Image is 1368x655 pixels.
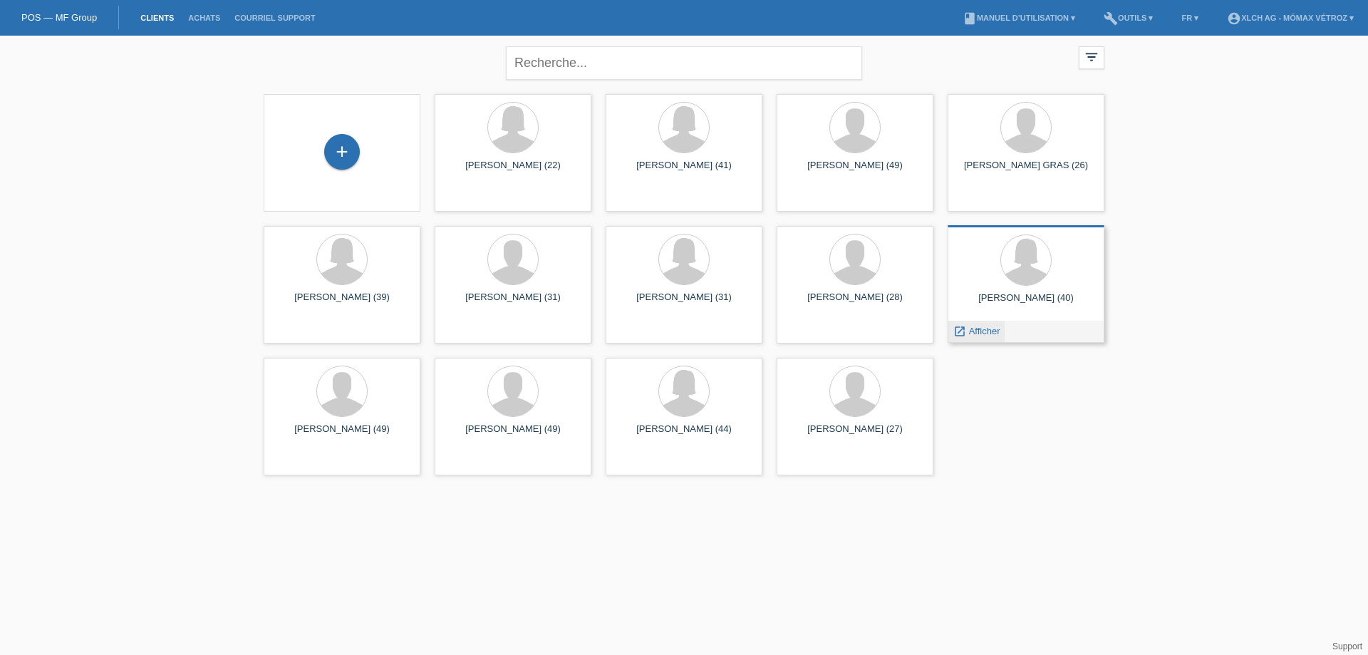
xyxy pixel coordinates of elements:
i: launch [953,325,966,338]
div: [PERSON_NAME] (28) [788,292,922,314]
a: Achats [181,14,227,22]
a: buildOutils ▾ [1097,14,1160,22]
i: filter_list [1084,49,1099,65]
div: [PERSON_NAME] (40) [959,292,1093,315]
i: book [963,11,977,26]
div: [PERSON_NAME] (31) [617,292,751,314]
div: [PERSON_NAME] (49) [788,160,922,182]
div: [PERSON_NAME] (39) [275,292,409,314]
a: Clients [133,14,181,22]
div: [PERSON_NAME] (27) [788,423,922,446]
a: account_circleXLCH AG - Mömax Vétroz ▾ [1220,14,1361,22]
div: [PERSON_NAME] (44) [617,423,751,446]
div: [PERSON_NAME] (49) [446,423,580,446]
input: Recherche... [506,46,862,80]
i: account_circle [1227,11,1241,26]
i: build [1104,11,1118,26]
div: [PERSON_NAME] (41) [617,160,751,182]
div: [PERSON_NAME] GRAS (26) [959,160,1093,182]
a: Support [1332,641,1362,651]
div: [PERSON_NAME] (31) [446,292,580,314]
div: [PERSON_NAME] (49) [275,423,409,446]
div: [PERSON_NAME] (22) [446,160,580,182]
a: POS — MF Group [21,12,97,23]
span: Afficher [969,326,1000,336]
div: Enregistrer le client [325,140,359,164]
a: bookManuel d’utilisation ▾ [955,14,1082,22]
a: Courriel Support [227,14,322,22]
a: FR ▾ [1175,14,1206,22]
a: launch Afficher [953,326,1000,336]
